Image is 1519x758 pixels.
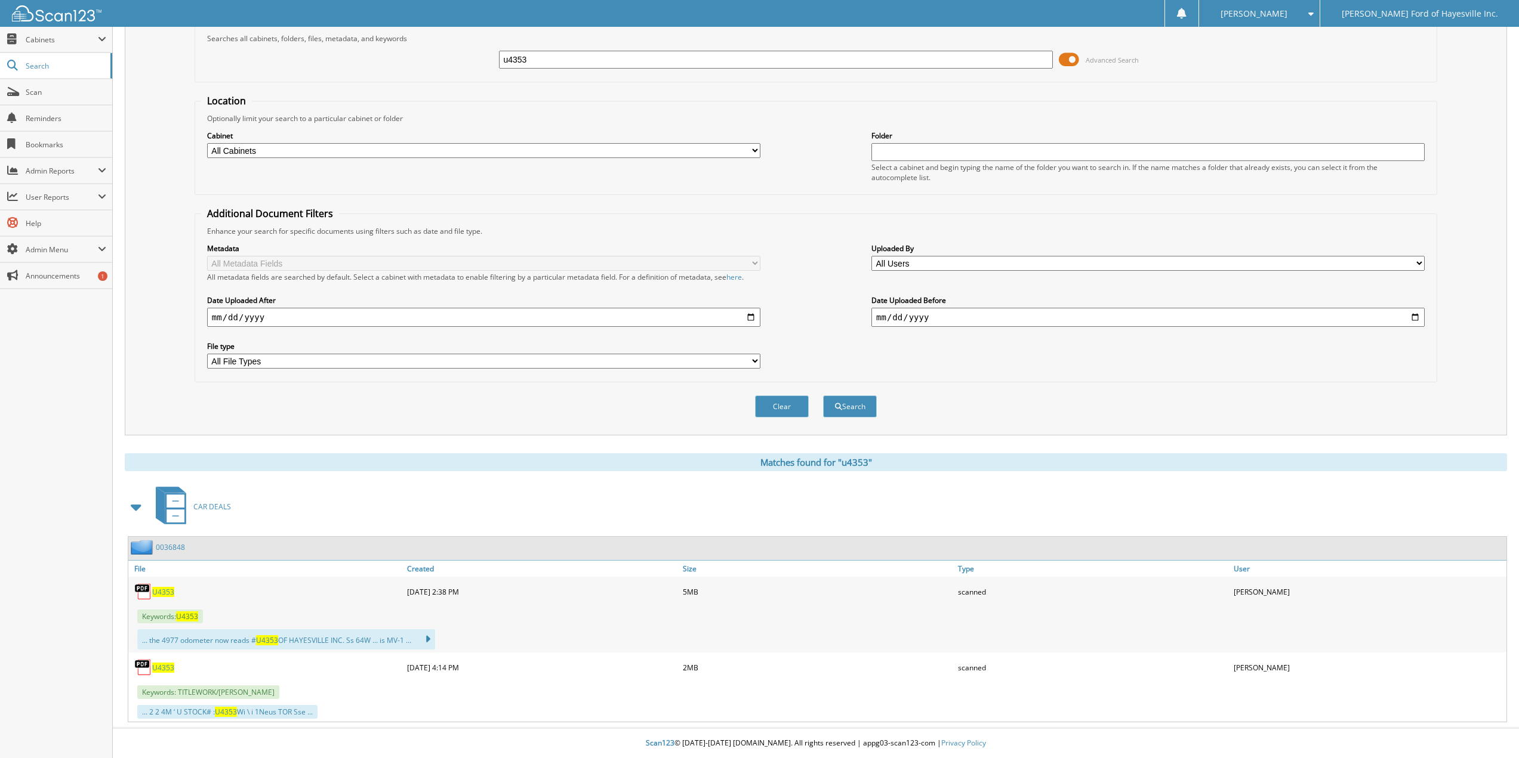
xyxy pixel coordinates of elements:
div: Enhance your search for specific documents using filters such as date and file type. [201,226,1431,236]
span: [PERSON_NAME] [1221,10,1287,17]
a: here [726,272,742,282]
a: CAR DEALS [149,483,231,530]
span: Advanced Search [1086,55,1139,64]
span: Bookmarks [26,140,106,150]
span: Announcements [26,271,106,281]
span: Admin Reports [26,166,98,176]
legend: Location [201,94,252,107]
a: User [1231,561,1506,577]
a: Privacy Policy [941,738,986,748]
div: scanned [955,580,1231,604]
label: Cabinet [207,131,760,141]
div: 1 [98,271,107,281]
span: [PERSON_NAME] Ford of Hayesville Inc. [1342,10,1498,17]
div: [DATE] 2:38 PM [404,580,680,604]
span: U4353 [256,635,278,645]
a: Type [955,561,1231,577]
div: ... the 4977 odometer now reads # OF HAYESVILLE INC. Ss 64W ... is MV-1 ... [137,629,435,649]
div: [DATE] 4:14 PM [404,655,680,679]
input: start [207,308,760,327]
img: folder2.png [131,540,156,555]
a: U4353 [152,587,174,597]
img: PDF.png [134,583,152,601]
iframe: Chat Widget [1459,701,1519,758]
span: User Reports [26,192,98,202]
img: PDF.png [134,658,152,676]
label: Uploaded By [871,243,1425,253]
div: scanned [955,655,1231,679]
button: Search [823,395,877,417]
div: ... 2 2 4M ‘ U STOCK# : Wi \ i 1Neus TOR Sse ... [137,705,318,719]
label: Folder [871,131,1425,141]
input: end [871,308,1425,327]
div: 2MB [680,655,956,679]
legend: Additional Document Filters [201,207,339,220]
span: Search [26,61,104,71]
div: Searches all cabinets, folders, files, metadata, and keywords [201,33,1431,44]
a: Size [680,561,956,577]
div: All metadata fields are searched by default. Select a cabinet with metadata to enable filtering b... [207,272,760,282]
label: File type [207,341,760,351]
span: Reminders [26,113,106,123]
a: Created [404,561,680,577]
label: Date Uploaded After [207,295,760,305]
img: scan123-logo-white.svg [12,5,101,21]
a: 0036848 [156,542,185,552]
div: [PERSON_NAME] [1231,655,1506,679]
div: Select a cabinet and begin typing the name of the folder you want to search in. If the name match... [871,162,1425,182]
span: Admin Menu [26,245,98,255]
div: Matches found for "u4353" [125,453,1507,471]
span: Help [26,218,106,228]
span: Scan [26,87,106,97]
span: U4353 [215,707,237,717]
label: Date Uploaded Before [871,295,1425,305]
span: CAR DEALS [193,502,231,512]
div: © [DATE]-[DATE] [DOMAIN_NAME]. All rights reserved | appg03-scan123-com | [113,729,1519,758]
span: Scan123 [646,738,674,748]
a: File [128,561,404,577]
div: 5MB [680,580,956,604]
span: Keywords: [137,610,203,623]
div: Optionally limit your search to a particular cabinet or folder [201,113,1431,123]
button: Clear [755,395,809,417]
a: U4353 [152,663,174,673]
span: U4353 [176,611,198,621]
span: Cabinets [26,35,98,45]
label: Metadata [207,243,760,253]
div: [PERSON_NAME] [1231,580,1506,604]
span: Keywords: TITLEWORK/[PERSON_NAME] [137,685,279,699]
